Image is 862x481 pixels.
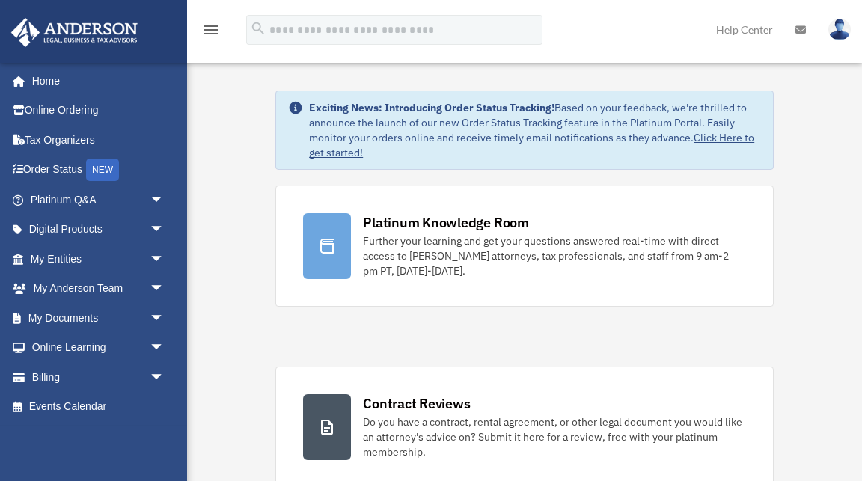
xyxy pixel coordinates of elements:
div: Platinum Knowledge Room [363,213,529,232]
a: menu [202,26,220,39]
a: Home [10,66,180,96]
div: Do you have a contract, rental agreement, or other legal document you would like an attorney's ad... [363,414,746,459]
a: Platinum Knowledge Room Further your learning and get your questions answered real-time with dire... [275,186,774,307]
span: arrow_drop_down [150,215,180,245]
img: User Pic [828,19,851,40]
a: Online Learningarrow_drop_down [10,333,187,363]
a: Events Calendar [10,392,187,422]
a: Platinum Q&Aarrow_drop_down [10,185,187,215]
a: Billingarrow_drop_down [10,362,187,392]
a: Tax Organizers [10,125,187,155]
a: Digital Productsarrow_drop_down [10,215,187,245]
div: Based on your feedback, we're thrilled to announce the launch of our new Order Status Tracking fe... [309,100,761,160]
img: Anderson Advisors Platinum Portal [7,18,142,47]
div: NEW [86,159,119,181]
span: arrow_drop_down [150,244,180,275]
a: Click Here to get started! [309,131,754,159]
span: arrow_drop_down [150,185,180,215]
strong: Exciting News: Introducing Order Status Tracking! [309,101,554,114]
a: Online Ordering [10,96,187,126]
span: arrow_drop_down [150,303,180,334]
span: arrow_drop_down [150,362,180,393]
a: Order StatusNEW [10,155,187,186]
a: My Entitiesarrow_drop_down [10,244,187,274]
div: Contract Reviews [363,394,470,413]
div: Further your learning and get your questions answered real-time with direct access to [PERSON_NAM... [363,233,746,278]
span: arrow_drop_down [150,274,180,304]
i: search [250,20,266,37]
i: menu [202,21,220,39]
a: My Documentsarrow_drop_down [10,303,187,333]
span: arrow_drop_down [150,333,180,364]
a: My Anderson Teamarrow_drop_down [10,274,187,304]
